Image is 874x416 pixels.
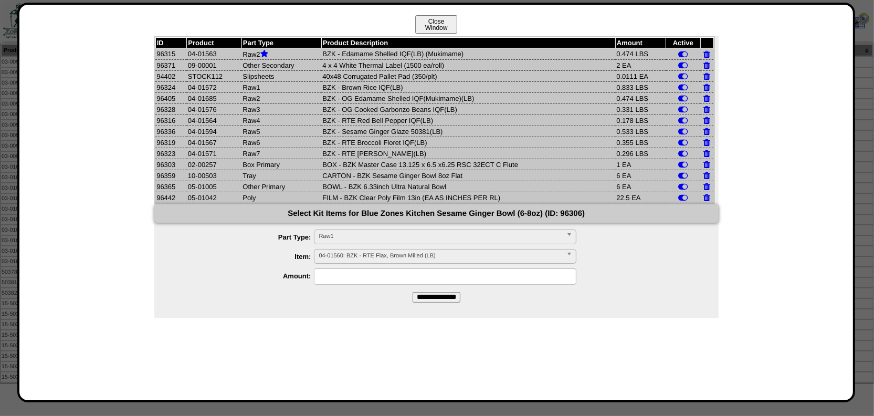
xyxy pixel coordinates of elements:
[241,159,321,170] td: Box Primary
[615,192,666,203] td: 22.5 EA
[187,71,241,82] td: STOCK112
[241,148,321,159] td: Raw7
[321,192,615,203] td: FILM - BZK Clear Poly Film 13in (EA AS INCHES PER RL)
[241,137,321,148] td: Raw6
[175,272,314,280] label: Amount:
[241,192,321,203] td: Poly
[155,71,187,82] td: 94402
[187,192,241,203] td: 05-01042
[175,253,314,261] label: Item:
[615,148,666,159] td: 0.296 LBS
[321,181,615,192] td: BOWL - BZK 6.33inch Ultra Natural Bowl
[615,159,666,170] td: 1 EA
[241,104,321,115] td: Raw3
[414,24,458,32] a: CloseWindow
[155,115,187,126] td: 96316
[615,137,666,148] td: 0.355 LBS
[155,93,187,104] td: 96405
[241,181,321,192] td: Other Primary
[321,93,615,104] td: BZK - OG Edamame Shelled IQF(Mukimame)(LB)
[321,82,615,93] td: BZK - Brown Rice IQF(LB)
[187,48,241,60] td: 04-01563
[615,115,666,126] td: 0.178 LBS
[321,38,615,48] th: Product Description
[321,104,615,115] td: BZK - OG Cooked Garbonzo Beans IQF(LB)
[321,126,615,137] td: BZK - Sesame Ginger Glaze 50381(LB)
[321,137,615,148] td: BZK - RTE Broccoli Floret IQF(LB)
[187,38,241,48] th: Product
[155,48,187,60] td: 96315
[615,126,666,137] td: 0.533 LBS
[321,71,615,82] td: 40x48 Corrugated Pallet Pad (350/plt)
[155,137,187,148] td: 96319
[155,148,187,159] td: 96323
[155,38,187,48] th: ID
[241,170,321,181] td: Tray
[615,60,666,71] td: 2 EA
[155,181,187,192] td: 96365
[175,233,314,241] label: Part Type:
[241,71,321,82] td: Slipsheets
[615,48,666,60] td: 0.474 LBS
[615,38,666,48] th: Amount
[155,126,187,137] td: 96336
[241,38,321,48] th: Part Type
[154,204,719,223] div: Select Kit Items for Blue Zones Kitchen Sesame Ginger Bowl (6-8oz) (ID: 96306)
[187,181,241,192] td: 05-01005
[615,82,666,93] td: 0.833 LBS
[155,170,187,181] td: 96359
[321,170,615,181] td: CARTON - BZK Sesame Ginger Bowl 8oz Flat
[187,104,241,115] td: 04-01576
[187,60,241,71] td: 09-00001
[155,60,187,71] td: 96371
[241,126,321,137] td: Raw5
[187,93,241,104] td: 04-01685
[615,104,666,115] td: 0.331 LBS
[187,137,241,148] td: 04-01567
[321,60,615,71] td: 4 x 4 White Thermal Label (1500 ea/roll)
[187,170,241,181] td: 10-00503
[319,249,562,262] span: 04-01560: BZK - RTE Flax, Brown Milled (LB)
[155,104,187,115] td: 96328
[321,48,615,60] td: BZK - Edamame Shelled IQF(LB) (Mukimame)
[241,115,321,126] td: Raw4
[615,71,666,82] td: 0.0111 EA
[187,159,241,170] td: 02-00257
[666,38,700,48] th: Active
[187,82,241,93] td: 04-01572
[155,82,187,93] td: 96324
[187,126,241,137] td: 04-01594
[241,48,321,60] td: Raw2
[321,159,615,170] td: BOX - BZK Master Case 13.125 x 6.5 x6.25 RSC 32ECT C Flute
[319,230,562,243] span: Raw1
[415,15,457,34] button: CloseWindow
[155,159,187,170] td: 96303
[241,60,321,71] td: Other Secondary
[187,115,241,126] td: 04-01564
[615,181,666,192] td: 6 EA
[321,148,615,159] td: BZK - RTE [PERSON_NAME](LB)
[155,192,187,203] td: 96442
[615,170,666,181] td: 6 EA
[615,93,666,104] td: 0.474 LBS
[321,115,615,126] td: BZK - RTE Red Bell Pepper IQF(LB)
[241,93,321,104] td: Raw2
[241,82,321,93] td: Raw1
[187,148,241,159] td: 04-01571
